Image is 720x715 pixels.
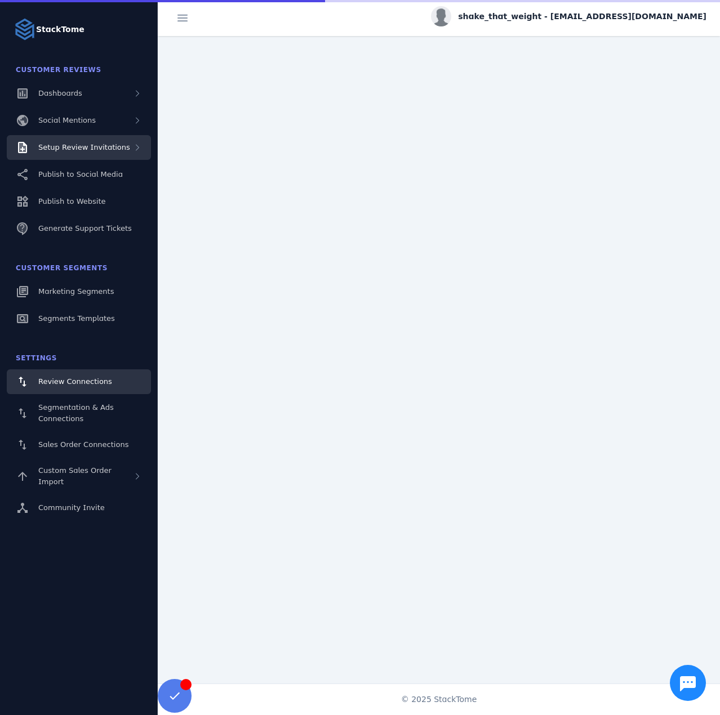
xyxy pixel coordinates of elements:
span: Customer Segments [16,264,108,272]
a: Publish to Website [7,189,151,214]
span: Marketing Segments [38,287,114,296]
span: Segmentation & Ads Connections [38,403,114,423]
span: Review Connections [38,377,112,386]
span: Publish to Website [38,197,105,205]
span: Dashboards [38,89,82,97]
button: shake_that_weight - [EMAIL_ADDRESS][DOMAIN_NAME] [431,6,706,26]
a: Marketing Segments [7,279,151,304]
img: Logo image [14,18,36,41]
a: Community Invite [7,495,151,520]
a: Generate Support Tickets [7,216,151,241]
span: shake_that_weight - [EMAIL_ADDRESS][DOMAIN_NAME] [458,11,706,23]
span: Generate Support Tickets [38,224,132,233]
img: profile.jpg [431,6,451,26]
span: Community Invite [38,503,105,512]
strong: StackTome [36,24,85,35]
a: Segments Templates [7,306,151,331]
a: Publish to Social Media [7,162,151,187]
a: Sales Order Connections [7,432,151,457]
a: Review Connections [7,369,151,394]
span: Social Mentions [38,116,96,124]
span: Publish to Social Media [38,170,123,178]
span: Customer Reviews [16,66,101,74]
span: © 2025 StackTome [401,694,477,705]
a: Segmentation & Ads Connections [7,396,151,430]
span: Settings [16,354,57,362]
span: Segments Templates [38,314,115,323]
span: Sales Order Connections [38,440,128,449]
span: Custom Sales Order Import [38,466,112,486]
span: Setup Review Invitations [38,143,130,151]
